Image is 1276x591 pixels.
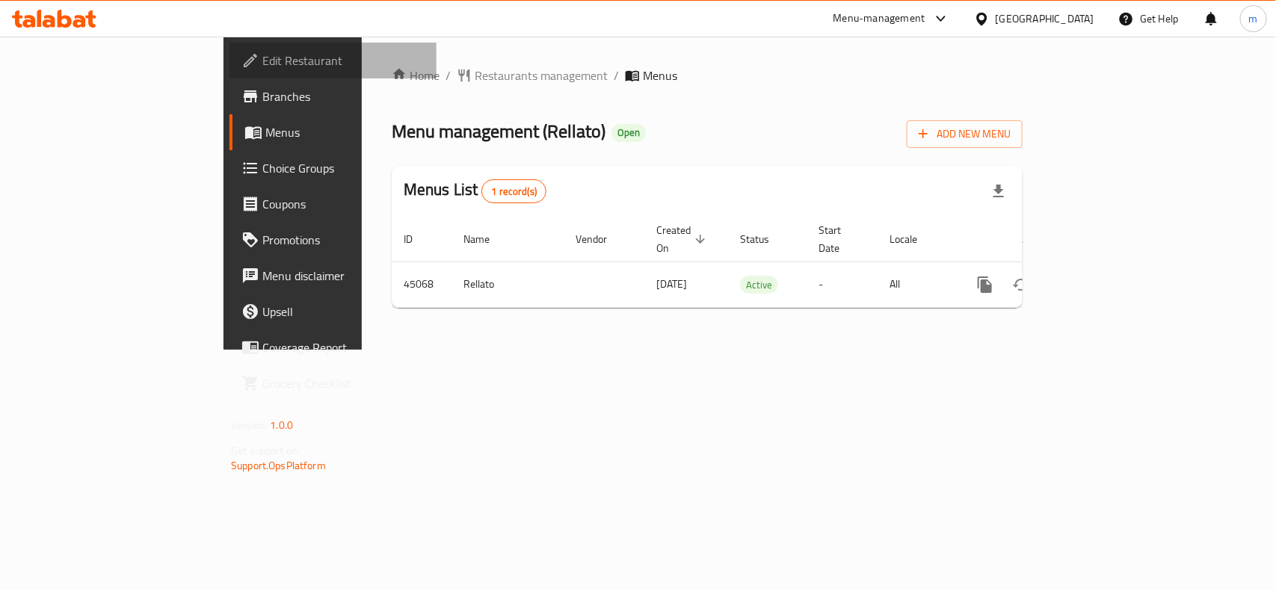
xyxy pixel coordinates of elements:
li: / [446,66,451,84]
table: enhanced table [392,217,1123,308]
span: Created On [656,221,710,257]
span: m [1249,10,1258,27]
span: Menus [265,123,425,141]
span: 1 record(s) [482,185,546,199]
span: Open [611,126,646,139]
a: Grocery Checklist [229,365,437,401]
a: Coupons [229,186,437,222]
td: All [878,262,955,307]
a: Restaurants management [457,66,608,84]
span: Restaurants management [475,66,608,84]
span: 1.0.0 [270,415,293,435]
span: Grocery Checklist [262,374,425,392]
span: [DATE] [656,274,687,294]
div: Open [611,124,646,142]
a: Branches [229,78,437,114]
span: Coupons [262,195,425,213]
nav: breadcrumb [392,66,1023,84]
span: Locale [890,230,937,248]
span: Promotions [262,231,425,249]
span: Vendor [576,230,626,248]
a: Upsell [229,294,437,329]
div: Active [740,276,778,294]
span: Edit Restaurant [262,52,425,69]
span: Choice Groups [262,159,425,177]
span: Menu disclaimer [262,267,425,285]
li: / [614,66,619,84]
span: Add New Menu [919,125,1011,143]
span: Coverage Report [262,338,425,356]
span: Branches [262,87,425,105]
span: Menus [643,66,677,84]
button: Change Status [1003,267,1039,303]
button: more [967,267,1003,303]
a: Support.OpsPlatform [231,456,326,475]
a: Promotions [229,222,437,258]
span: Start Date [819,221,860,257]
a: Choice Groups [229,150,437,186]
a: Menus [229,114,437,150]
div: Menu-management [833,10,925,28]
th: Actions [955,217,1123,262]
div: [GEOGRAPHIC_DATA] [996,10,1094,27]
span: Upsell [262,303,425,321]
td: - [807,262,878,307]
span: Menu management ( Rellato ) [392,114,605,148]
button: Add New Menu [907,120,1023,148]
a: Coverage Report [229,329,437,365]
div: Export file [981,173,1017,209]
span: Active [740,276,778,294]
div: Total records count [481,179,546,203]
span: Get support on: [231,441,300,460]
a: Menu disclaimer [229,258,437,294]
a: Edit Restaurant [229,43,437,78]
h2: Menus List [404,179,546,203]
td: Rellato [451,262,564,307]
span: Name [463,230,509,248]
span: Status [740,230,789,248]
span: Version: [231,415,268,435]
span: ID [404,230,432,248]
